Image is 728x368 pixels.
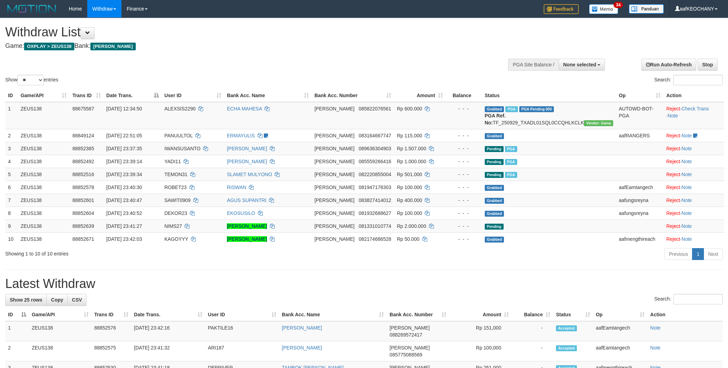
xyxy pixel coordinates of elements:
[449,321,512,341] td: Rp 151,000
[544,4,579,14] img: Feedback.jpg
[314,172,355,177] span: [PERSON_NAME]
[682,159,692,164] a: Note
[314,106,355,111] span: [PERSON_NAME]
[46,294,68,306] a: Copy
[485,106,504,112] span: Grabbed
[51,297,63,303] span: Copy
[485,159,504,165] span: Pending
[91,341,131,361] td: 88852575
[666,210,680,216] a: Reject
[227,133,255,138] a: ERMAYULIS
[616,129,663,142] td: aafRANGERS
[18,168,70,181] td: ZEUS138
[18,219,70,232] td: ZEUS138
[559,59,605,71] button: None selected
[205,321,279,341] td: PAKTILE16
[359,210,391,216] span: Copy 081932688627 to clipboard
[91,308,131,321] th: Trans ID: activate to sort column ascending
[512,341,553,361] td: -
[164,106,196,111] span: ALEXSIS2290
[18,155,70,168] td: ZEUS138
[666,159,680,164] a: Reject
[389,332,422,338] span: Copy 088269572417 to clipboard
[205,308,279,321] th: User ID: activate to sort column ascending
[556,345,577,351] span: Accepted
[448,158,479,165] div: - - -
[397,159,426,164] span: Rp 1.000.000
[72,172,94,177] span: 88852516
[314,146,355,151] span: [PERSON_NAME]
[314,236,355,242] span: [PERSON_NAME]
[282,345,322,351] a: [PERSON_NAME]
[359,146,391,151] span: Copy 089636304903 to clipboard
[663,194,724,207] td: ·
[666,146,680,151] a: Reject
[10,297,42,303] span: Show 25 rows
[485,172,504,178] span: Pending
[227,197,266,203] a: AGUS SUPANTRI
[448,105,479,112] div: - - -
[556,325,577,331] span: Accepted
[5,308,29,321] th: ID: activate to sort column descending
[282,325,322,331] a: [PERSON_NAME]
[629,4,664,14] img: panduan.png
[106,223,142,229] span: [DATE] 23:41:27
[389,325,430,331] span: [PERSON_NAME]
[5,129,18,142] td: 2
[616,181,663,194] td: aafEamtangech
[666,223,680,229] a: Reject
[72,133,94,138] span: 88849124
[505,106,518,112] span: Marked by aafpengsreynich
[227,106,262,111] a: ECHA MAHESA
[650,345,661,351] a: Note
[485,113,506,125] b: PGA Ref. No:
[508,59,558,71] div: PGA Site Balance /
[5,232,18,245] td: 10
[29,321,91,341] td: ZEUS138
[5,219,18,232] td: 9
[314,210,355,216] span: [PERSON_NAME]
[616,232,663,245] td: aafmengthireach
[227,236,267,242] a: [PERSON_NAME]
[682,133,692,138] a: Note
[5,181,18,194] td: 6
[387,308,449,321] th: Bank Acc. Number: activate to sort column ascending
[72,236,94,242] span: 88852671
[106,106,142,111] span: [DATE] 12:34:50
[29,308,91,321] th: Game/API: activate to sort column ascending
[593,341,647,361] td: aafEamtangech
[104,89,162,102] th: Date Trans.: activate to sort column descending
[397,106,422,111] span: Rp 600.000
[5,75,58,85] label: Show entries
[162,89,224,102] th: User ID: activate to sort column ascending
[663,219,724,232] td: ·
[18,102,70,129] td: ZEUS138
[397,236,419,242] span: Rp 50.000
[359,133,391,138] span: Copy 083164667747 to clipboard
[485,237,504,243] span: Grabbed
[72,185,94,190] span: 88852578
[72,146,94,151] span: 88852385
[314,159,355,164] span: [PERSON_NAME]
[485,146,504,152] span: Pending
[394,89,446,102] th: Amount: activate to sort column ascending
[72,197,94,203] span: 88852601
[397,185,422,190] span: Rp 100.000
[593,321,647,341] td: aafEamtangech
[227,146,267,151] a: [PERSON_NAME]
[666,236,680,242] a: Reject
[682,185,692,190] a: Note
[359,106,391,111] span: Copy 085822076561 to clipboard
[512,321,553,341] td: -
[164,236,188,242] span: KAGOYYY
[5,43,478,50] h4: Game: Bank:
[448,145,479,152] div: - - -
[18,142,70,155] td: ZEUS138
[5,142,18,155] td: 3
[106,197,142,203] span: [DATE] 23:40:47
[164,210,187,216] span: DEKOR23
[279,308,387,321] th: Bank Acc. Name: activate to sort column ascending
[91,321,131,341] td: 88852576
[397,146,426,151] span: Rp 1.507.000
[616,89,663,102] th: Op: activate to sort column ascending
